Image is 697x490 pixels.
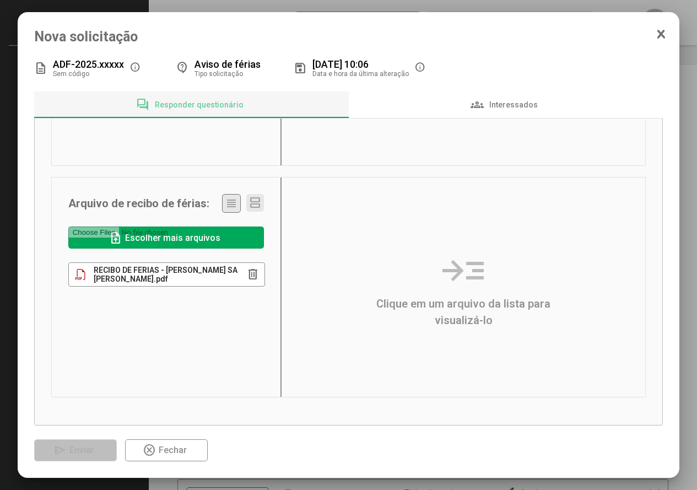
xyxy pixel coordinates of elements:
[53,444,67,457] mat-icon: send
[312,58,369,70] span: [DATE] 10:06
[376,295,550,329] span: Clique em um arquivo da lista para visualizá-lo
[68,197,209,210] span: Arquivo de recibo de férias:
[414,62,428,75] mat-icon: info
[194,70,243,78] span: Tipo solicitação
[439,246,488,295] mat-icon: read_more
[155,100,244,109] span: Responder questionário
[194,58,261,70] span: Aviso de férias
[159,445,187,455] span: Fechar
[34,62,47,75] mat-icon: description
[53,70,89,78] span: Sem código
[53,58,124,70] span: ADF-2025.xxxxx
[69,445,94,455] span: Enviar
[143,444,156,457] mat-icon: highlight_off
[125,439,208,461] button: Fechar
[34,29,663,45] span: Nova solicitação
[129,62,143,75] mat-icon: info
[248,196,262,209] mat-icon: view_agenda
[471,98,484,111] mat-icon: groups
[136,98,149,111] mat-icon: forum
[294,62,307,75] mat-icon: save
[94,266,242,283] span: RECIBO DE FERIAS - [PERSON_NAME] SA [PERSON_NAME].pdf
[176,62,189,75] mat-icon: contact_support
[489,100,538,109] span: Interessados
[34,439,117,461] button: Enviar
[246,268,260,281] mat-icon: delete
[312,70,409,78] span: Data e hora da última alteração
